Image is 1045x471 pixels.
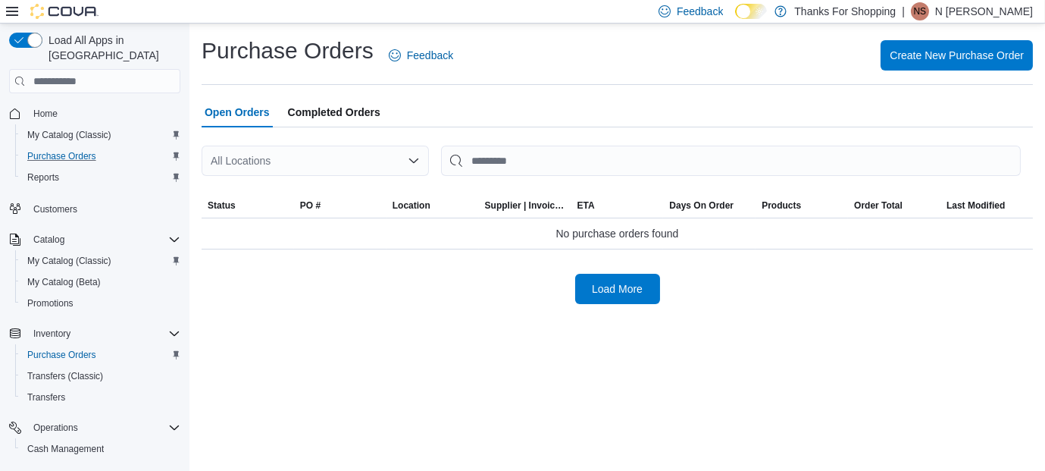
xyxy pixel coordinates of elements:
button: Transfers (Classic) [15,366,186,387]
a: My Catalog (Classic) [21,126,117,144]
span: ETA [577,199,595,212]
span: Inventory [33,328,70,340]
button: Promotions [15,293,186,314]
span: My Catalog (Beta) [27,276,101,288]
p: N [PERSON_NAME] [935,2,1033,20]
span: Dark Mode [735,19,736,20]
button: Location [386,193,479,218]
span: Create New Purchase Order [890,48,1024,63]
span: Transfers (Classic) [21,367,180,385]
span: Transfers (Classic) [27,370,103,382]
button: Supplier | Invoice Number [479,193,571,218]
button: My Catalog (Classic) [15,124,186,146]
button: Create New Purchase Order [881,40,1033,71]
span: Reports [21,168,180,187]
span: Load More [592,281,643,297]
span: My Catalog (Classic) [21,252,180,270]
button: Status [202,193,294,218]
span: Inventory [27,325,180,343]
span: Purchase Orders [21,147,180,165]
button: Customers [3,197,186,219]
button: Order Total [848,193,940,218]
span: Catalog [33,234,64,246]
h1: Purchase Orders [202,36,374,66]
button: Transfers [15,387,186,408]
button: Operations [27,419,84,437]
button: Inventory [27,325,77,343]
span: Last Modified [946,199,1005,212]
span: Supplier | Invoice Number [485,199,565,212]
a: Customers [27,200,83,218]
button: Catalog [3,229,186,250]
button: Purchase Orders [15,146,186,167]
span: Purchase Orders [27,349,96,361]
a: Purchase Orders [21,147,102,165]
p: | [902,2,905,20]
button: Operations [3,417,186,438]
span: Operations [27,419,180,437]
a: My Catalog (Beta) [21,273,107,291]
span: Cash Management [21,440,180,458]
span: NS [914,2,927,20]
button: Purchase Orders [15,344,186,366]
button: Last Modified [940,193,1033,218]
span: No purchase orders found [556,225,679,243]
a: Reports [21,168,65,187]
button: Reports [15,167,186,188]
span: Customers [33,203,77,215]
input: Dark Mode [735,4,767,20]
button: Inventory [3,323,186,344]
button: Open list of options [408,155,420,167]
span: Completed Orders [288,97,380,127]
span: Transfers [21,388,180,407]
button: My Catalog (Classic) [15,250,186,272]
a: Promotions [21,294,80,312]
span: My Catalog (Classic) [21,126,180,144]
span: Transfers [27,391,65,403]
span: Purchase Orders [27,150,96,162]
a: Home [27,105,64,123]
button: PO # [294,193,386,218]
span: Catalog [27,231,180,249]
span: Promotions [21,294,180,312]
span: Home [27,104,180,123]
span: PO # [300,199,321,212]
button: Home [3,102,186,124]
span: Reports [27,171,59,184]
span: My Catalog (Beta) [21,273,180,291]
span: Feedback [407,48,453,63]
span: Load All Apps in [GEOGRAPHIC_DATA] [42,33,180,63]
span: Status [208,199,236,212]
a: Transfers (Classic) [21,367,109,385]
button: My Catalog (Beta) [15,272,186,293]
button: Days On Order [663,193,756,218]
a: Cash Management [21,440,110,458]
span: Promotions [27,297,74,309]
span: Cash Management [27,443,104,455]
span: Order Total [854,199,903,212]
button: Catalog [27,231,70,249]
a: Purchase Orders [21,346,102,364]
button: Load More [575,274,660,304]
button: Products [756,193,848,218]
span: Feedback [677,4,723,19]
button: Cash Management [15,438,186,460]
div: Location [393,199,430,212]
span: Open Orders [205,97,270,127]
span: Days On Order [669,199,734,212]
span: Customers [27,199,180,218]
span: Products [762,199,801,212]
a: Transfers [21,388,71,407]
span: Home [33,108,58,120]
a: My Catalog (Classic) [21,252,117,270]
input: This is a search bar. After typing your query, hit enter to filter the results lower in the page. [441,146,1021,176]
div: N Spence [911,2,929,20]
img: Cova [30,4,99,19]
p: Thanks For Shopping [794,2,896,20]
button: ETA [571,193,664,218]
span: My Catalog (Classic) [27,129,111,141]
span: Purchase Orders [21,346,180,364]
span: Operations [33,422,78,434]
span: My Catalog (Classic) [27,255,111,267]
